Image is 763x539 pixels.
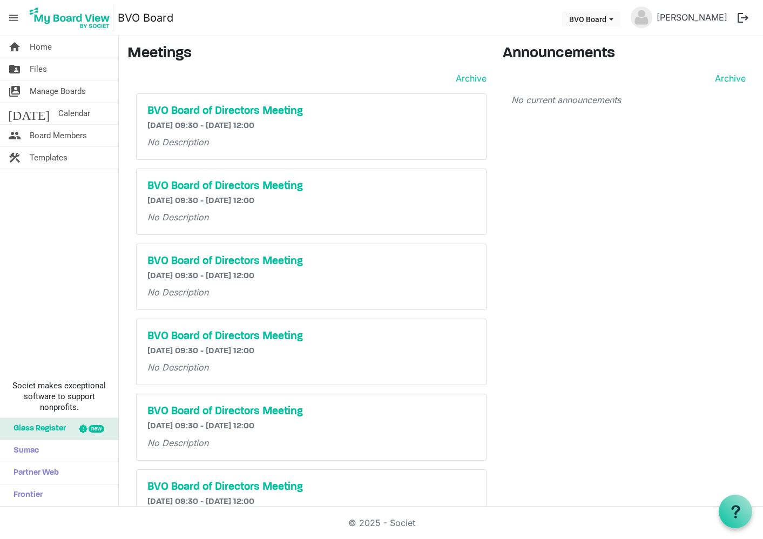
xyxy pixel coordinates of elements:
[147,121,475,131] h6: [DATE] 09:30 - [DATE] 12:00
[631,6,652,28] img: no-profile-picture.svg
[8,58,21,80] span: folder_shared
[147,481,475,494] a: BVO Board of Directors Meeting
[147,421,475,432] h6: [DATE] 09:30 - [DATE] 12:00
[8,484,43,506] span: Frontier
[5,380,113,413] span: Societ makes exceptional software to support nonprofits.
[26,4,113,31] img: My Board View Logo
[8,125,21,146] span: people
[503,45,754,63] h3: Announcements
[30,36,52,58] span: Home
[147,180,475,193] a: BVO Board of Directors Meeting
[147,271,475,281] h6: [DATE] 09:30 - [DATE] 12:00
[147,436,475,449] p: No Description
[127,45,487,63] h3: Meetings
[652,6,732,28] a: [PERSON_NAME]
[3,8,24,28] span: menu
[147,136,475,149] p: No Description
[118,7,173,29] a: BVO Board
[30,58,47,80] span: Files
[8,36,21,58] span: home
[147,196,475,206] h6: [DATE] 09:30 - [DATE] 12:00
[562,11,620,26] button: BVO Board dropdownbutton
[30,147,67,169] span: Templates
[8,418,66,440] span: Glass Register
[30,80,86,102] span: Manage Boards
[8,440,39,462] span: Sumac
[147,361,475,374] p: No Description
[8,103,50,124] span: [DATE]
[147,330,475,343] a: BVO Board of Directors Meeting
[147,211,475,224] p: No Description
[147,255,475,268] a: BVO Board of Directors Meeting
[147,405,475,418] a: BVO Board of Directors Meeting
[451,72,487,85] a: Archive
[711,72,746,85] a: Archive
[147,105,475,118] a: BVO Board of Directors Meeting
[511,93,746,106] p: No current announcements
[348,517,415,528] a: © 2025 - Societ
[8,462,59,484] span: Partner Web
[147,346,475,356] h6: [DATE] 09:30 - [DATE] 12:00
[147,497,475,507] h6: [DATE] 09:30 - [DATE] 12:00
[8,80,21,102] span: switch_account
[30,125,87,146] span: Board Members
[8,147,21,169] span: construction
[26,4,118,31] a: My Board View Logo
[89,425,104,433] div: new
[58,103,90,124] span: Calendar
[732,6,754,29] button: logout
[147,286,475,299] p: No Description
